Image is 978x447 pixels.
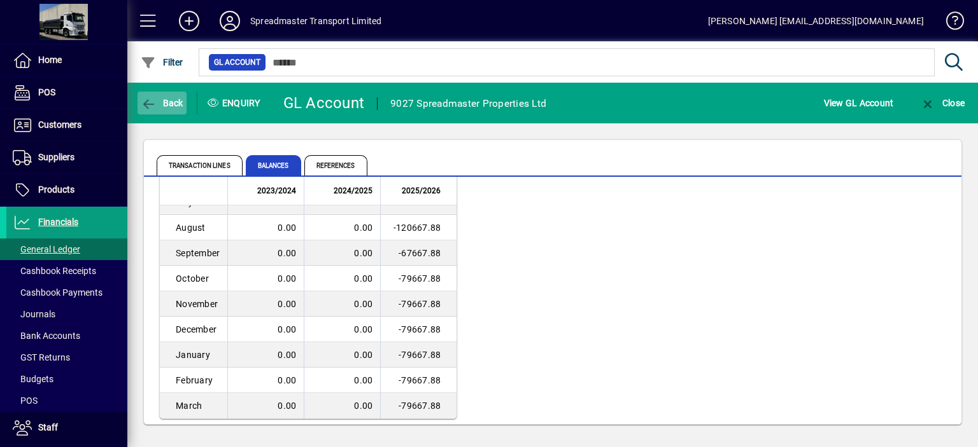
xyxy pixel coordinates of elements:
app-page-header-button: Close enquiry [907,92,978,114]
td: 0.00 [304,342,380,368]
td: -67667.88 [380,240,457,266]
span: Cashbook Payments [13,287,103,298]
button: Profile [209,10,250,32]
td: 0.00 [227,240,304,266]
span: Products [38,184,74,195]
td: 0.00 [227,215,304,240]
td: November [160,291,227,317]
td: -79667.88 [380,266,457,291]
span: View GL Account [824,93,894,113]
td: 0.00 [304,368,380,393]
td: August [160,215,227,240]
td: -79667.88 [380,291,457,317]
td: 0.00 [304,291,380,317]
td: 0.00 [227,266,304,291]
td: January [160,342,227,368]
span: Close [920,98,965,108]
div: Spreadmaster Transport Limited [250,11,381,31]
span: 2024/2025 [334,184,372,198]
td: 0.00 [227,393,304,418]
div: [PERSON_NAME] [EMAIL_ADDRESS][DOMAIN_NAME] [708,11,924,31]
span: Staff [38,422,58,432]
a: General Ledger [6,238,127,260]
a: Bank Accounts [6,325,127,347]
a: Staff [6,412,127,444]
td: 0.00 [304,266,380,291]
a: Budgets [6,368,127,390]
button: View GL Account [821,92,897,114]
a: Suppliers [6,142,127,174]
td: -79667.88 [380,317,457,342]
span: Home [38,55,62,65]
td: 0.00 [227,368,304,393]
span: POS [38,87,55,97]
td: October [160,266,227,291]
td: March [160,393,227,418]
app-page-header-button: Back [127,92,197,114]
button: Filter [138,51,187,74]
td: -79667.88 [380,342,457,368]
span: Cashbook Receipts [13,266,96,276]
a: GST Returns [6,347,127,368]
button: Close [917,92,968,114]
span: 2023/2024 [257,184,296,198]
span: Suppliers [38,152,74,162]
button: Back [138,92,187,114]
a: Products [6,174,127,206]
td: 0.00 [304,240,380,266]
span: Back [141,98,183,108]
span: 2025/2026 [402,184,441,198]
span: GST Returns [13,352,70,362]
span: Budgets [13,374,53,384]
td: -79667.88 [380,368,457,393]
span: Customers [38,120,81,130]
td: 0.00 [227,342,304,368]
a: Journals [6,303,127,325]
span: General Ledger [13,244,80,254]
div: GL Account [283,93,365,113]
span: Filter [141,57,183,67]
td: -120667.88 [380,215,457,240]
div: Enquiry [197,93,274,113]
button: Add [169,10,209,32]
a: POS [6,77,127,109]
td: 0.00 [227,317,304,342]
span: References [304,155,367,175]
span: GL Account [214,56,260,69]
span: Balances [246,155,301,175]
td: December [160,317,227,342]
span: Transaction lines [157,155,243,175]
span: Journals [13,309,55,319]
span: Financials [38,217,78,227]
span: Bank Accounts [13,331,80,341]
a: Cashbook Receipts [6,260,127,282]
a: Customers [6,109,127,141]
td: 0.00 [304,393,380,418]
a: POS [6,390,127,411]
td: 0.00 [304,317,380,342]
td: September [160,240,227,266]
td: 0.00 [227,291,304,317]
a: Knowledge Base [937,3,962,44]
span: POS [13,395,38,406]
td: February [160,368,227,393]
td: -79667.88 [380,393,457,418]
td: 0.00 [304,215,380,240]
a: Home [6,45,127,76]
div: 9027 Spreadmaster Properties Ltd [390,93,546,114]
a: Cashbook Payments [6,282,127,303]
